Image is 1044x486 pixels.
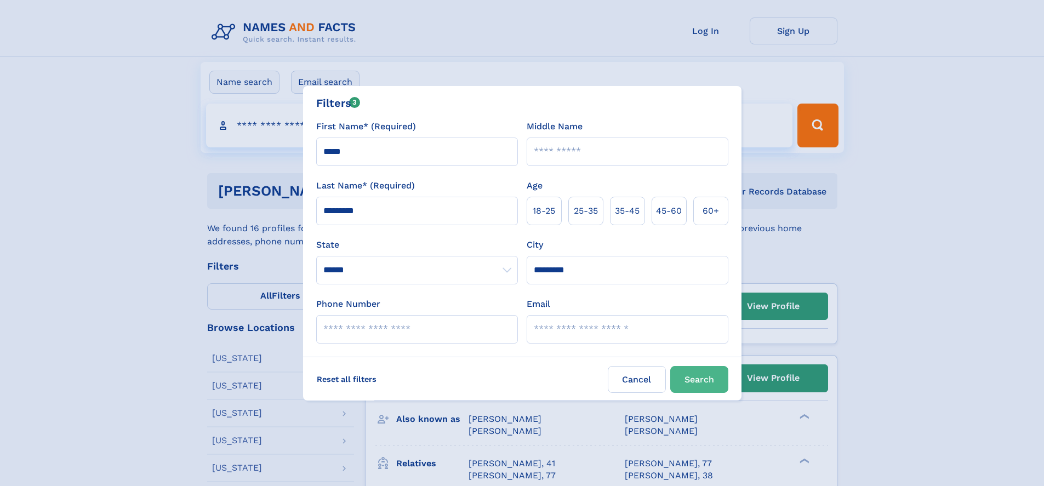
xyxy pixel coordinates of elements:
label: Phone Number [316,298,380,311]
span: 35‑45 [615,204,640,218]
div: Filters [316,95,361,111]
label: Email [527,298,550,311]
button: Search [670,366,728,393]
span: 60+ [703,204,719,218]
span: 25‑35 [574,204,598,218]
label: First Name* (Required) [316,120,416,133]
label: Middle Name [527,120,583,133]
label: Last Name* (Required) [316,179,415,192]
label: Cancel [608,366,666,393]
span: 45‑60 [656,204,682,218]
span: 18‑25 [533,204,555,218]
label: State [316,238,518,251]
label: Reset all filters [310,366,384,392]
label: Age [527,179,543,192]
label: City [527,238,543,251]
